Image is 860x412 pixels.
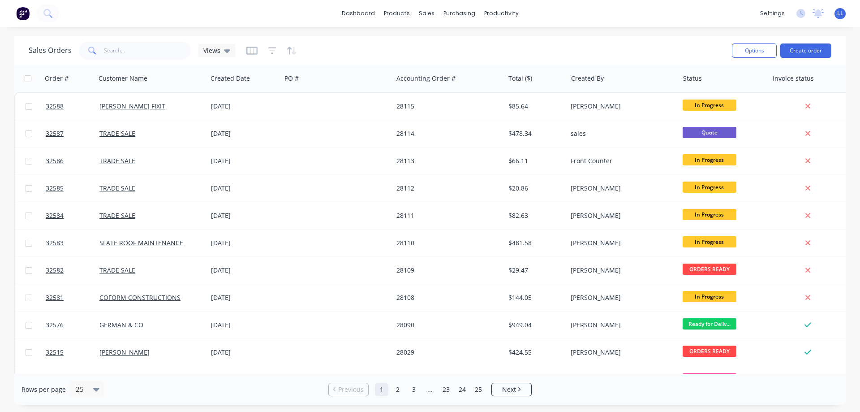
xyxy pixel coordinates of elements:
[396,102,496,111] div: 28115
[99,348,150,356] a: [PERSON_NAME]
[337,7,379,20] a: dashboard
[46,184,64,193] span: 32585
[683,127,736,138] span: Quote
[46,202,99,229] a: 32584
[46,120,99,147] a: 32587
[375,383,388,396] a: Page 1 is your current page
[396,266,496,275] div: 28109
[571,239,670,247] div: [PERSON_NAME]
[46,129,64,138] span: 32587
[46,156,64,165] span: 32586
[683,373,736,384] span: Waiting on Part...
[396,156,496,165] div: 28113
[439,383,453,396] a: Page 23
[211,102,278,111] div: [DATE]
[203,46,220,55] span: Views
[338,385,364,394] span: Previous
[46,312,99,338] a: 32576
[284,74,299,83] div: PO #
[99,321,143,329] a: GERMAN & CO
[683,346,736,357] span: ORDERS READY
[396,184,496,193] div: 28112
[46,147,99,174] a: 32586
[683,291,736,302] span: In Progress
[508,156,561,165] div: $66.11
[211,348,278,357] div: [DATE]
[683,74,702,83] div: Status
[46,348,64,357] span: 32515
[756,7,789,20] div: settings
[683,318,736,330] span: Ready for Deliv...
[508,184,561,193] div: $20.86
[480,7,523,20] div: productivity
[492,385,531,394] a: Next page
[329,385,368,394] a: Previous page
[46,266,64,275] span: 32582
[396,293,496,302] div: 28108
[46,257,99,284] a: 32582
[508,293,561,302] div: $144.05
[571,348,670,357] div: [PERSON_NAME]
[211,74,250,83] div: Created Date
[46,366,99,393] a: 32580
[211,211,278,220] div: [DATE]
[571,129,670,138] div: sales
[508,348,561,357] div: $424.55
[508,211,561,220] div: $82.63
[99,102,165,110] a: [PERSON_NAME] FIXIT
[396,74,456,83] div: Accounting Order #
[211,156,278,165] div: [DATE]
[396,129,496,138] div: 28114
[683,264,736,275] span: ORDERS READY
[571,74,604,83] div: Created By
[508,321,561,330] div: $949.04
[683,209,736,220] span: In Progress
[508,102,561,111] div: $85.64
[780,43,831,58] button: Create order
[683,236,736,247] span: In Progress
[396,321,496,330] div: 28090
[571,156,670,165] div: Front Counter
[396,348,496,357] div: 28029
[571,211,670,220] div: [PERSON_NAME]
[325,383,535,396] ul: Pagination
[683,154,736,165] span: In Progress
[456,383,469,396] a: Page 24
[571,102,670,111] div: [PERSON_NAME]
[396,211,496,220] div: 28111
[99,156,135,165] a: TRADE SALE
[571,266,670,275] div: [PERSON_NAME]
[46,93,99,120] a: 32588
[29,46,72,55] h1: Sales Orders
[99,266,135,274] a: TRADE SALE
[508,129,561,138] div: $478.34
[571,321,670,330] div: [PERSON_NAME]
[396,239,496,247] div: 28110
[571,293,670,302] div: [PERSON_NAME]
[16,7,30,20] img: Factory
[46,321,64,330] span: 32576
[46,102,64,111] span: 32588
[423,383,437,396] a: Jump forward
[211,129,278,138] div: [DATE]
[502,385,516,394] span: Next
[99,74,147,83] div: Customer Name
[99,184,135,192] a: TRADE SALE
[21,385,66,394] span: Rows per page
[508,266,561,275] div: $29.47
[472,383,485,396] a: Page 25
[99,293,181,302] a: COFORM CONSTRUCTIONS
[104,42,191,60] input: Search...
[439,7,480,20] div: purchasing
[732,43,777,58] button: Options
[45,74,69,83] div: Order #
[46,239,64,247] span: 32583
[508,74,532,83] div: Total ($)
[46,211,64,220] span: 32584
[773,74,814,83] div: Invoice status
[407,383,421,396] a: Page 3
[211,184,278,193] div: [DATE]
[508,239,561,247] div: $481.58
[414,7,439,20] div: sales
[99,129,135,138] a: TRADE SALE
